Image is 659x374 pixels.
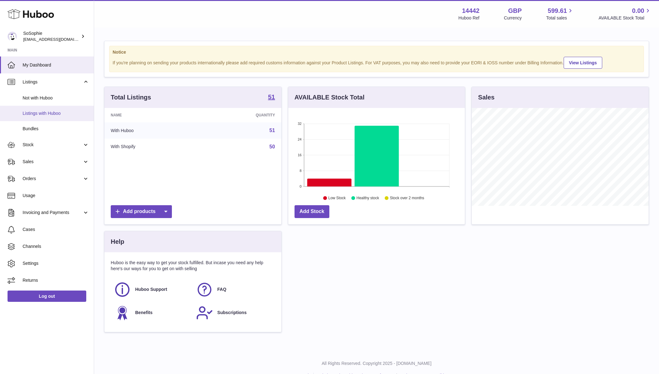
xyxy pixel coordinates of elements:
span: [EMAIL_ADDRESS][DOMAIN_NAME] [23,37,92,42]
span: Invoicing and Payments [23,210,82,216]
text: 16 [298,153,301,157]
td: With Shopify [104,139,200,155]
img: info@thebigclick.co.uk [8,32,17,41]
text: 8 [300,169,301,173]
text: Stock over 2 months [390,196,424,200]
span: My Dashboard [23,62,89,68]
h3: AVAILABLE Stock Total [295,93,364,102]
span: Orders [23,176,82,182]
div: SoSophie [23,30,80,42]
h3: Total Listings [111,93,151,102]
span: Stock [23,142,82,148]
span: Huboo Support [135,286,167,292]
p: Huboo is the easy way to get your stock fulfilled. But incase you need any help here's our ways f... [111,260,275,272]
a: Huboo Support [114,281,190,298]
a: Add Stock [295,205,329,218]
a: 51 [268,94,275,101]
span: Subscriptions [217,310,247,316]
span: Usage [23,193,89,199]
span: 0.00 [632,7,644,15]
div: If you're planning on sending your products internationally please add required customs informati... [113,56,640,69]
span: Benefits [135,310,152,316]
h3: Sales [478,93,494,102]
a: Benefits [114,304,190,321]
span: Channels [23,243,89,249]
h3: Help [111,238,124,246]
span: Sales [23,159,82,165]
strong: 51 [268,94,275,100]
span: Not with Huboo [23,95,89,101]
th: Name [104,108,200,122]
strong: 14442 [462,7,480,15]
strong: Notice [113,49,640,55]
td: With Huboo [104,122,200,139]
text: 0 [300,184,301,188]
span: FAQ [217,286,226,292]
a: View Listings [564,57,602,69]
span: Listings [23,79,82,85]
span: Settings [23,260,89,266]
span: AVAILABLE Stock Total [598,15,651,21]
div: Currency [504,15,522,21]
a: Add products [111,205,172,218]
text: Healthy stock [356,196,379,200]
span: 599.61 [548,7,567,15]
strong: GBP [508,7,522,15]
a: Subscriptions [196,304,272,321]
span: Bundles [23,126,89,132]
text: 24 [298,137,301,141]
span: Listings with Huboo [23,110,89,116]
a: 50 [269,144,275,149]
a: 599.61 Total sales [546,7,574,21]
text: Low Stock [328,196,346,200]
a: FAQ [196,281,272,298]
span: Cases [23,227,89,232]
text: 32 [298,122,301,126]
th: Quantity [200,108,281,122]
div: Huboo Ref [459,15,480,21]
span: Returns [23,277,89,283]
p: All Rights Reserved. Copyright 2025 - [DOMAIN_NAME] [99,361,654,366]
a: 0.00 AVAILABLE Stock Total [598,7,651,21]
a: Log out [8,291,86,302]
span: Total sales [546,15,574,21]
a: 51 [269,128,275,133]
